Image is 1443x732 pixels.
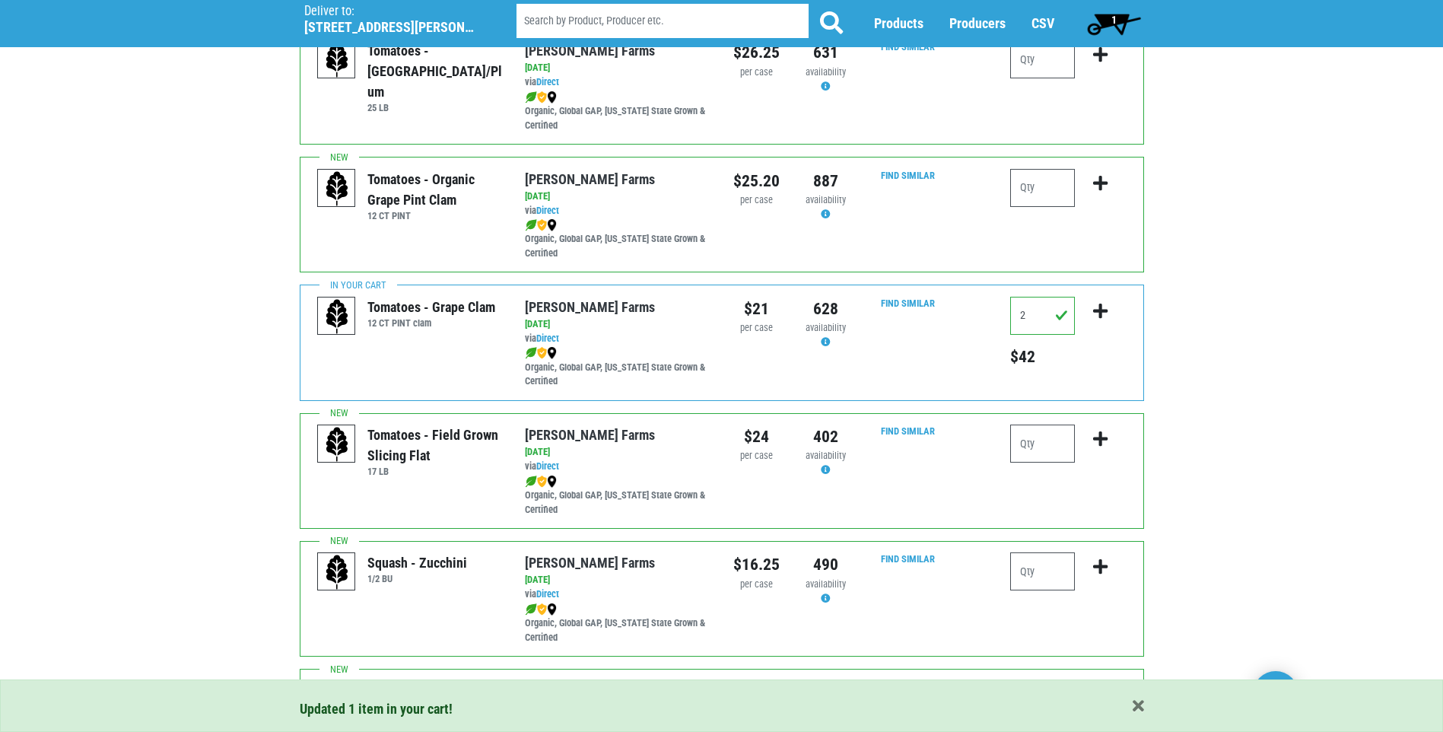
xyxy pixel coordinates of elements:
img: map_marker-0e94453035b3232a4d21701695807de9.png [547,603,557,616]
div: Organic, Global GAP, [US_STATE] State Grown & Certified [525,474,710,517]
a: Direct [536,205,559,216]
img: map_marker-0e94453035b3232a4d21701695807de9.png [547,476,557,488]
img: placeholder-variety-43d6402dacf2d531de610a020419775a.svg [318,298,356,336]
a: Find Similar [881,170,935,181]
img: safety-e55c860ca8c00a9c171001a62a92dabd.png [537,603,547,616]
a: Producers [949,16,1006,32]
div: [DATE] [525,573,710,587]
div: per case [733,193,780,208]
h6: 17 LB [367,466,502,477]
span: availability [806,66,846,78]
div: Organic, Global GAP, [US_STATE] State Grown & Certified [525,346,710,390]
a: [PERSON_NAME] Farms [525,299,655,315]
div: Updated 1 item in your cart! [300,699,1144,719]
a: [PERSON_NAME] Farms [525,43,655,59]
p: Deliver to: [304,4,478,19]
div: [DATE] [525,317,710,332]
div: Tomatoes - [GEOGRAPHIC_DATA]/Plum [367,40,502,102]
span: availability [806,194,846,205]
div: $26.25 [733,40,780,65]
img: safety-e55c860ca8c00a9c171001a62a92dabd.png [537,347,547,359]
img: leaf-e5c59151409436ccce96b2ca1b28e03c.png [525,476,537,488]
div: via [525,204,710,218]
div: $16.25 [733,552,780,577]
img: map_marker-0e94453035b3232a4d21701695807de9.png [547,91,557,103]
span: availability [806,322,846,333]
div: $25.20 [733,169,780,193]
div: Tomatoes - Field Grown Slicing Flat [367,425,502,466]
div: [DATE] [525,189,710,204]
div: 490 [803,552,849,577]
a: Direct [536,333,559,344]
div: [DATE] [525,61,710,75]
a: 1 [1080,8,1148,39]
div: 628 [803,297,849,321]
div: $21 [733,297,780,321]
input: Qty [1010,552,1075,590]
div: via [525,332,710,346]
img: placeholder-variety-43d6402dacf2d531de610a020419775a.svg [318,41,356,79]
a: Find Similar [881,553,935,565]
img: safety-e55c860ca8c00a9c171001a62a92dabd.png [537,219,547,231]
img: placeholder-variety-43d6402dacf2d531de610a020419775a.svg [318,170,356,208]
div: [DATE] [525,445,710,460]
div: Squash - Zucchini [367,552,467,573]
img: safety-e55c860ca8c00a9c171001a62a92dabd.png [537,91,547,103]
div: 887 [803,169,849,193]
div: 402 [803,425,849,449]
div: Availability may be subject to change. [803,321,849,350]
h5: [STREET_ADDRESS][PERSON_NAME] [304,19,478,36]
img: leaf-e5c59151409436ccce96b2ca1b28e03c.png [525,347,537,359]
h6: 1/2 BU [367,573,467,584]
h5: Total price [1010,347,1075,367]
img: placeholder-variety-43d6402dacf2d531de610a020419775a.svg [318,425,356,463]
img: safety-e55c860ca8c00a9c171001a62a92dabd.png [537,476,547,488]
input: Qty [1010,40,1075,78]
span: availability [806,450,846,461]
a: Direct [536,588,559,600]
h6: 25 LB [367,102,502,113]
img: leaf-e5c59151409436ccce96b2ca1b28e03c.png [525,603,537,616]
div: per case [733,65,780,80]
h6: 12 CT PINT clam [367,317,495,329]
a: [PERSON_NAME] Farms [525,555,655,571]
a: [PERSON_NAME] Farms [525,171,655,187]
div: per case [733,578,780,592]
div: Tomatoes - Grape Clam [367,297,495,317]
a: Direct [536,460,559,472]
div: Tomatoes - Organic Grape Pint Clam [367,169,502,210]
input: Qty [1010,169,1075,207]
img: placeholder-variety-43d6402dacf2d531de610a020419775a.svg [318,553,356,591]
img: leaf-e5c59151409436ccce96b2ca1b28e03c.png [525,91,537,103]
a: Direct [536,76,559,88]
div: per case [733,321,780,336]
a: [PERSON_NAME] Farms [525,427,655,443]
div: via [525,75,710,90]
a: Products [874,16,923,32]
a: Find Similar [881,298,935,309]
span: availability [806,578,846,590]
div: via [525,460,710,474]
div: Organic, Global GAP, [US_STATE] State Grown & Certified [525,218,710,261]
a: Find Similar [881,425,935,437]
img: map_marker-0e94453035b3232a4d21701695807de9.png [547,219,557,231]
div: Organic, Global GAP, [US_STATE] State Grown & Certified [525,90,710,133]
img: map_marker-0e94453035b3232a4d21701695807de9.png [547,347,557,359]
h6: 12 CT PINT [367,210,502,221]
div: $24 [733,425,780,449]
input: Qty [1010,297,1075,335]
a: CSV [1031,16,1054,32]
div: 631 [803,40,849,65]
span: 1 [1111,14,1117,26]
div: Organic, Global GAP, [US_STATE] State Grown & Certified [525,602,710,645]
img: leaf-e5c59151409436ccce96b2ca1b28e03c.png [525,219,537,231]
div: via [525,587,710,602]
input: Qty [1010,425,1075,463]
input: Search by Product, Producer etc. [516,5,809,39]
div: per case [733,449,780,463]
